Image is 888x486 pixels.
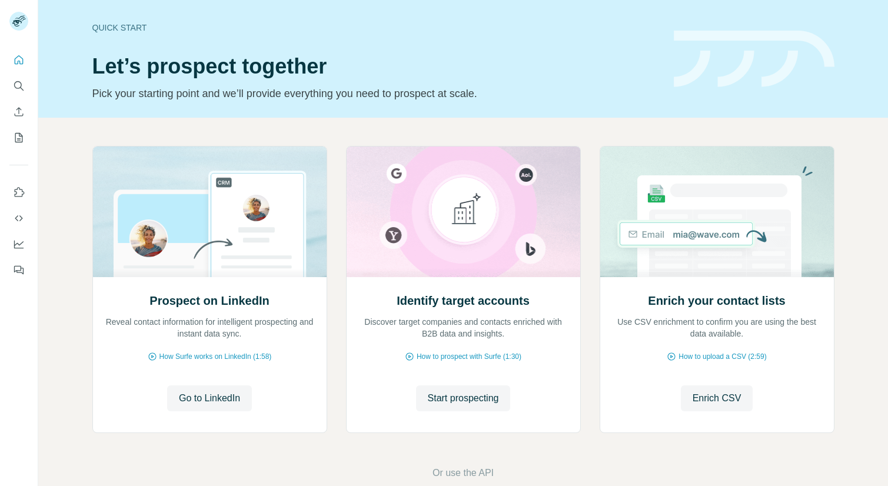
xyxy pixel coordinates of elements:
p: Discover target companies and contacts enriched with B2B data and insights. [358,316,568,339]
button: Search [9,75,28,96]
button: Start prospecting [416,385,511,411]
span: Enrich CSV [693,391,741,405]
button: Feedback [9,259,28,281]
button: Use Surfe on LinkedIn [9,182,28,203]
img: banner [674,31,834,88]
span: How to upload a CSV (2:59) [679,351,766,362]
button: Enrich CSV [9,101,28,122]
h2: Enrich your contact lists [648,292,785,309]
button: Enrich CSV [681,385,753,411]
span: How to prospect with Surfe (1:30) [417,351,521,362]
h2: Identify target accounts [397,292,530,309]
p: Use CSV enrichment to confirm you are using the best data available. [612,316,822,339]
img: Identify target accounts [346,147,581,277]
button: My lists [9,127,28,148]
div: Quick start [92,22,660,34]
h2: Prospect on LinkedIn [149,292,269,309]
button: Dashboard [9,234,28,255]
button: Quick start [9,49,28,71]
button: Use Surfe API [9,208,28,229]
span: Start prospecting [428,391,499,405]
button: Go to LinkedIn [167,385,252,411]
h1: Let’s prospect together [92,55,660,78]
span: Go to LinkedIn [179,391,240,405]
span: How Surfe works on LinkedIn (1:58) [159,351,272,362]
button: Or use the API [433,466,494,480]
img: Prospect on LinkedIn [92,147,327,277]
p: Pick your starting point and we’ll provide everything you need to prospect at scale. [92,85,660,102]
img: Enrich your contact lists [600,147,834,277]
p: Reveal contact information for intelligent prospecting and instant data sync. [105,316,315,339]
